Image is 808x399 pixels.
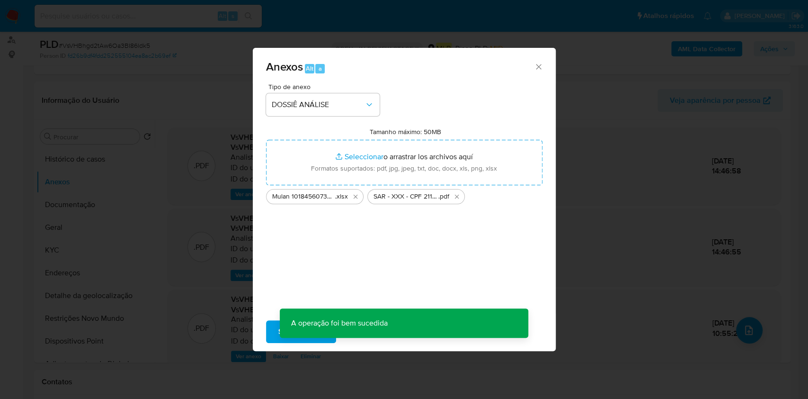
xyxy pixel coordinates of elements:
[335,192,348,201] span: .xlsx
[373,192,438,201] span: SAR - XXX - CPF 21108952763 - [PERSON_NAME]
[451,191,462,202] button: Eliminar SAR - XXX - CPF 21108952763 - TAYNARA FERREIRA DOS SANTOS.pdf
[319,64,322,73] span: a
[272,192,335,201] span: Mulan 1018456073_2025_10_09_08_44_51
[370,127,441,136] label: Tamanho máximo: 50MB
[534,62,542,71] button: Cerrar
[266,185,542,204] ul: Archivos seleccionados
[352,321,383,342] span: Cancelar
[280,308,399,338] p: A operação foi bem sucedida
[438,192,449,201] span: .pdf
[266,58,303,75] span: Anexos
[266,320,336,343] button: Subir arquivo
[306,64,313,73] span: Alt
[272,100,364,109] span: DOSSIÊ ANÁLISE
[268,83,382,90] span: Tipo de anexo
[278,321,324,342] span: Subir arquivo
[350,191,361,202] button: Eliminar Mulan 1018456073_2025_10_09_08_44_51.xlsx
[266,93,380,116] button: DOSSIÊ ANÁLISE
